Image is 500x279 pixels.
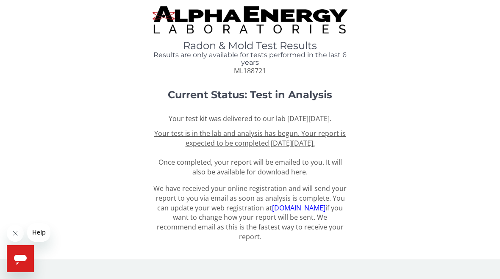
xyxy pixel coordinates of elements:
[153,184,347,242] p: We have received your online registration and will send your report to you via email as soon as a...
[168,88,332,101] strong: Current Status: Test in Analysis
[153,40,347,51] h1: Radon & Mold Test Results
[27,223,50,242] iframe: Message from company
[153,6,347,33] img: TightCrop.jpg
[154,129,346,148] u: Your test is in the lab and analysis has begun. Your report is expected to be completed [DATE][DA...
[153,114,347,124] p: Your test kit was delivered to our lab [DATE][DATE].
[7,245,34,272] iframe: Button to launch messaging window
[272,203,325,213] a: [DOMAIN_NAME]
[234,66,266,75] span: ML188721
[7,225,24,242] iframe: Close message
[154,129,346,177] span: Once completed, your report will be emailed to you. It will also be available for download here.
[153,51,347,66] h4: Results are only available for tests performed in the last 6 years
